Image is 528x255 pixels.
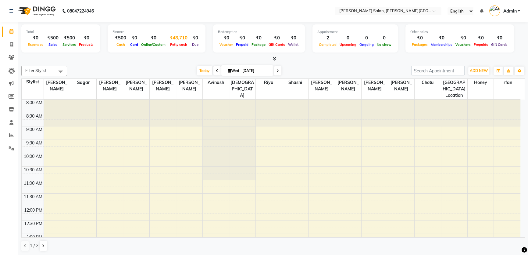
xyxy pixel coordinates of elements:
div: ₹0 [454,35,472,42]
div: Stylist [22,79,44,85]
span: Chotu [415,79,441,86]
input: Search Appointment [411,66,465,75]
div: 10:30 AM [23,167,44,173]
span: 1 / 2 [30,242,38,249]
span: Products [77,42,95,47]
span: Petty cash [169,42,189,47]
div: ₹500 [45,35,61,42]
div: 12:30 PM [23,220,44,227]
div: Other sales [410,29,509,35]
span: Honey [468,79,494,86]
span: Gift Cards [267,42,287,47]
div: 2 [317,35,338,42]
div: ₹0 [287,35,300,42]
span: Upcoming [338,42,358,47]
div: 9:30 AM [25,140,44,146]
div: ₹48,710 [167,35,190,42]
span: [PERSON_NAME] [150,79,176,93]
div: ₹500 [112,35,129,42]
span: [GEOGRAPHIC_DATA] Location [441,79,467,99]
span: Voucher [218,42,234,47]
span: Riya [256,79,282,86]
span: Sagar [70,79,96,86]
div: ₹0 [129,35,140,42]
span: Vouchers [454,42,472,47]
div: Total [26,29,95,35]
div: 10:00 AM [23,153,44,160]
span: Ongoing [358,42,375,47]
div: ₹0 [234,35,250,42]
div: 11:30 AM [23,194,44,200]
img: Admin [489,5,500,16]
div: Appointment [317,29,393,35]
span: [PERSON_NAME] [388,79,414,93]
span: Due [191,42,200,47]
div: ₹0 [77,35,95,42]
div: ₹0 [218,35,234,42]
div: 9:00 AM [25,126,44,133]
div: ₹0 [250,35,267,42]
span: Prepaids [472,42,490,47]
span: No show [375,42,393,47]
span: Services [61,42,77,47]
span: [PERSON_NAME] [123,79,149,93]
b: 08047224946 [67,2,94,20]
span: [PERSON_NAME] [335,79,361,93]
span: Today [197,66,212,75]
span: [PERSON_NAME] [362,79,388,93]
span: Gift Cards [490,42,509,47]
input: 2025-09-03 [241,66,271,75]
span: Sales [47,42,59,47]
div: ₹0 [410,35,429,42]
div: ₹0 [267,35,287,42]
span: Shashi [282,79,308,86]
div: Finance [112,29,201,35]
span: Packages [410,42,429,47]
div: 11:00 AM [23,180,44,187]
img: logo [16,2,57,20]
span: Package [250,42,267,47]
span: [PERSON_NAME] [97,79,123,93]
div: 8:30 AM [25,113,44,119]
span: Wallet [287,42,300,47]
span: [PERSON_NAME] [176,79,202,93]
span: Irfan [494,79,520,86]
div: ₹500 [61,35,77,42]
span: Memberships [429,42,454,47]
div: ₹0 [472,35,490,42]
span: Prepaid [234,42,250,47]
span: Completed [317,42,338,47]
div: 0 [338,35,358,42]
div: ₹0 [190,35,201,42]
span: Filter Stylist [25,68,47,73]
span: [PERSON_NAME] [309,79,335,93]
div: 1:00 PM [25,234,44,240]
span: [DEMOGRAPHIC_DATA] [229,79,255,99]
span: Admin [503,8,516,14]
span: Online/Custom [140,42,167,47]
span: Wed [226,68,241,73]
span: Expenses [26,42,45,47]
span: Card [129,42,140,47]
div: 0 [358,35,375,42]
span: Cash [115,42,127,47]
div: ₹0 [490,35,509,42]
button: ADD NEW [468,67,489,75]
div: 0 [375,35,393,42]
div: 8:00 AM [25,100,44,106]
span: [PERSON_NAME] [44,79,70,93]
div: 12:00 PM [23,207,44,213]
div: ₹0 [140,35,167,42]
span: ADD NEW [470,68,488,73]
div: ₹0 [429,35,454,42]
div: ₹0 [26,35,45,42]
div: Redemption [218,29,300,35]
span: Avinash [203,79,229,86]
